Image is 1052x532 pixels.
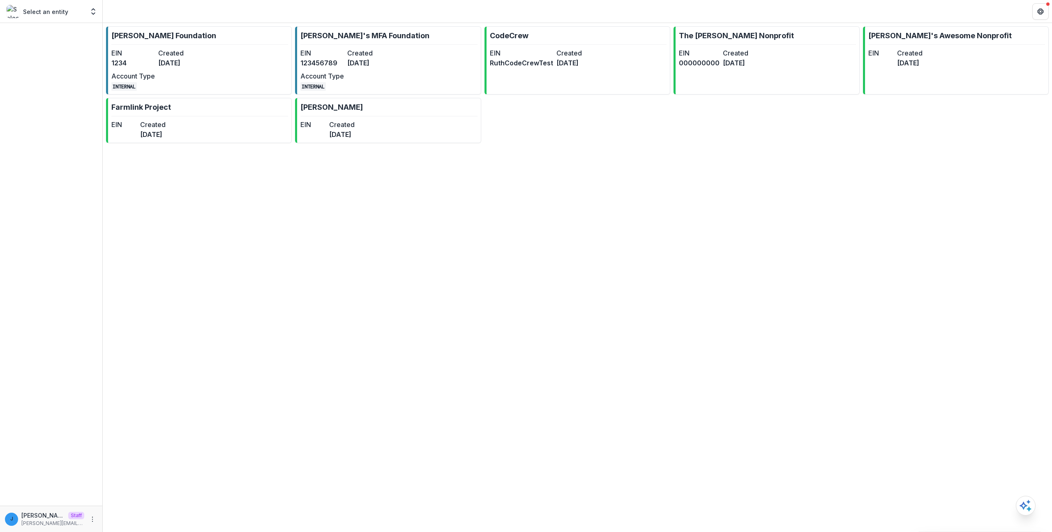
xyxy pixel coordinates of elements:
[300,48,344,58] dt: EIN
[300,58,344,68] dd: 123456789
[679,30,794,41] p: The [PERSON_NAME] Nonprofit
[300,71,344,81] dt: Account Type
[490,58,553,68] dd: RuthCodeCrewTest
[21,511,65,520] p: [PERSON_NAME][EMAIL_ADDRESS][DOMAIN_NAME]
[10,516,13,522] div: jonah@trytemelio.com
[897,48,923,58] dt: Created
[140,120,166,130] dt: Created
[111,71,155,81] dt: Account Type
[863,26,1049,95] a: [PERSON_NAME]'s Awesome NonprofitEINCreated[DATE]
[111,120,137,130] dt: EIN
[347,58,391,68] dd: [DATE]
[300,102,363,113] p: [PERSON_NAME]
[300,30,429,41] p: [PERSON_NAME]'s MFA Foundation
[329,120,355,130] dt: Created
[300,82,326,91] code: INTERNAL
[88,514,97,524] button: More
[111,58,155,68] dd: 1234
[484,26,670,95] a: CodeCrewEINRuthCodeCrewTestCreated[DATE]
[21,520,84,527] p: [PERSON_NAME][EMAIL_ADDRESS][DOMAIN_NAME]
[158,58,202,68] dd: [DATE]
[679,48,720,58] dt: EIN
[295,26,481,95] a: [PERSON_NAME]'s MFA FoundationEIN123456789Created[DATE]Account TypeINTERNAL
[329,130,355,139] dd: [DATE]
[868,48,894,58] dt: EIN
[106,26,292,95] a: [PERSON_NAME] FoundationEIN1234Created[DATE]Account TypeINTERNAL
[23,7,68,16] p: Select an entity
[111,30,216,41] p: [PERSON_NAME] Foundation
[1016,496,1036,516] button: Open AI Assistant
[897,58,923,68] dd: [DATE]
[347,48,391,58] dt: Created
[300,120,326,130] dt: EIN
[490,30,528,41] p: CodeCrew
[7,5,20,18] img: Select an entity
[68,512,84,519] p: Staff
[295,98,481,143] a: [PERSON_NAME]EINCreated[DATE]
[679,58,720,68] dd: 000000000
[674,26,859,95] a: The [PERSON_NAME] NonprofitEIN000000000Created[DATE]
[158,48,202,58] dt: Created
[111,102,171,113] p: Farmlink Project
[140,130,166,139] dd: [DATE]
[868,30,1012,41] p: [PERSON_NAME]'s Awesome Nonprofit
[723,48,764,58] dt: Created
[556,48,620,58] dt: Created
[556,58,620,68] dd: [DATE]
[106,98,292,143] a: Farmlink ProjectEINCreated[DATE]
[111,82,137,91] code: INTERNAL
[1032,3,1049,20] button: Get Help
[88,3,99,20] button: Open entity switcher
[723,58,764,68] dd: [DATE]
[490,48,553,58] dt: EIN
[111,48,155,58] dt: EIN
